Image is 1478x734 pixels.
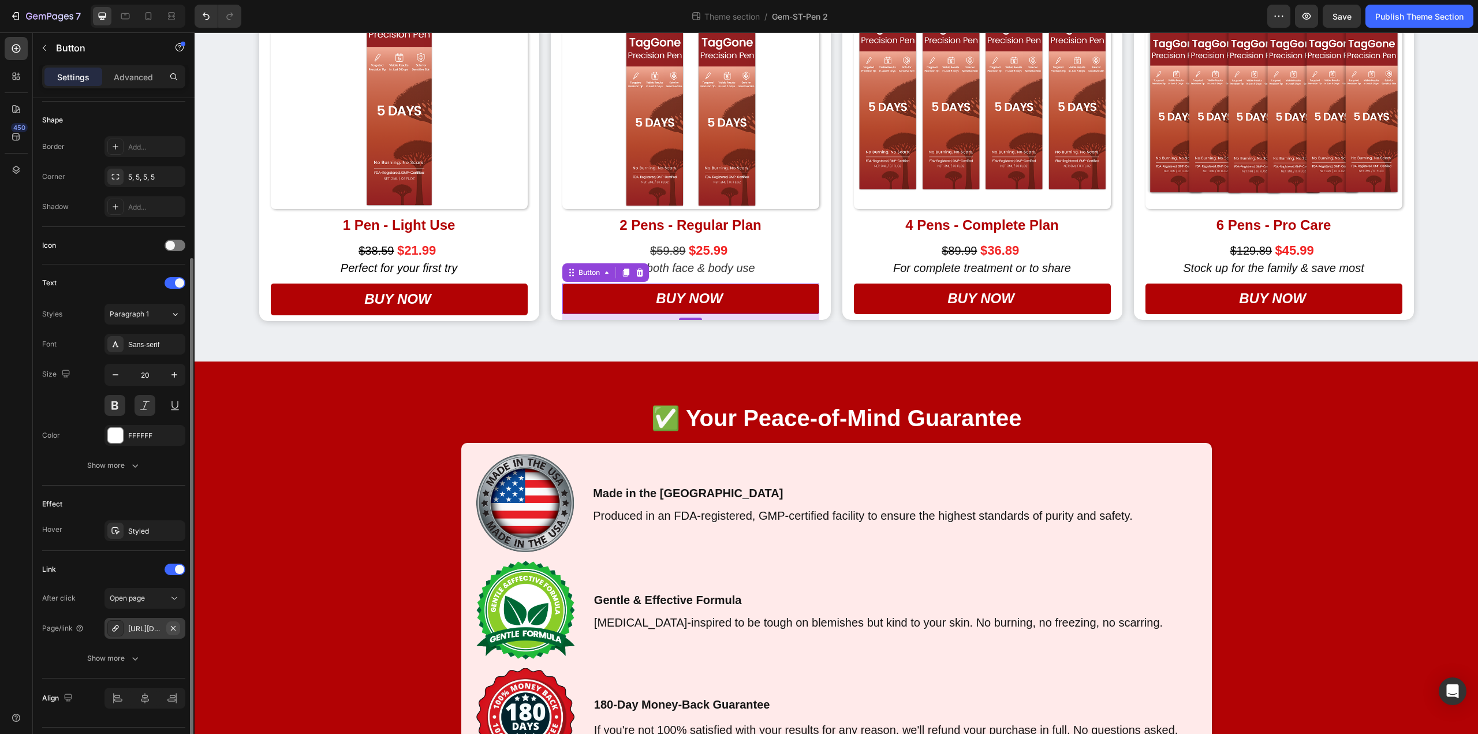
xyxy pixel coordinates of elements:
div: Border [42,141,65,152]
button: Open page [104,588,185,609]
strong: $21.99 [203,211,241,225]
strong: 6 Pens - Pro Care [1022,185,1137,200]
strong: 4 Pens - Complete Plan [711,185,864,200]
span: / [764,10,767,23]
p: [MEDICAL_DATA]-inspired to be tough on blemishes but kind to your skin. No burning, no freezing, ... [400,582,1013,599]
span: BUY NOW [753,258,820,274]
div: Styled [128,526,182,536]
span: Open page [110,594,145,602]
span: Theme section [702,10,762,23]
div: Shadow [42,202,69,212]
div: Add... [128,202,182,213]
span: Save [1333,12,1352,21]
div: Icon [42,240,56,251]
iframe: Design area [195,32,1478,734]
a: BUY NOW [76,251,333,283]
i: For both face & body use [431,229,560,242]
s: $59.89 [456,212,491,225]
a: BUY NOW [659,251,916,282]
div: Styles [42,309,62,319]
div: Corner [42,172,65,182]
div: Show more [87,653,141,664]
img: gempages_553492326299731139-fe620d3c-5e03-48ef-b82a-0a07883ec447.png [282,422,379,520]
div: Add... [128,142,182,152]
div: Publish Theme Section [1375,10,1464,23]
span: Gem-ST-Pen 2 [772,10,828,23]
div: 5, 5, 5, 5 [128,172,182,182]
div: Size [42,367,73,382]
s: $129.89 [1036,212,1077,225]
div: Page/link [42,623,84,634]
div: Open Intercom Messenger [1439,677,1466,705]
button: Show more [42,455,185,476]
div: FFFFFF [128,431,182,441]
div: Shape [42,115,63,125]
button: 7 [5,5,86,28]
div: Color [42,430,60,441]
button: Save [1323,5,1361,28]
strong: ✅ Your Peace-of-Mind Guarantee [457,373,827,398]
div: [URL][DOMAIN_NAME] [128,624,162,634]
i: Perfect for your first try [146,229,263,242]
strong: $36.89 [786,211,824,225]
div: 450 [11,123,28,132]
div: Link [42,564,56,575]
div: Button [382,235,408,245]
div: Font [42,339,57,349]
strong: $45.99 [1081,211,1119,225]
span: Paragraph 1 [110,309,149,319]
button: Publish Theme Section [1365,5,1473,28]
p: Gentle & Effective Formula [400,556,1013,579]
div: Sans-serif [128,340,182,350]
a: BUY NOW [368,251,625,282]
strong: $25.99 [494,211,533,225]
p: Made in the [GEOGRAPHIC_DATA] [398,449,1007,472]
strong: 180-Day Money-Back Guarantee [400,666,576,679]
strong: 2 Pens - Regular Plan [425,185,566,200]
p: If you're not 100% satisfied with your results for any reason, we'll refund your purchase in full... [400,686,1013,709]
p: Button [56,41,154,55]
strong: 1 Pen - Light Use [148,185,261,200]
div: Align [42,691,75,706]
div: Hover [42,524,62,535]
span: BUY NOW [461,258,528,274]
i: For complete treatment or to share [699,229,876,242]
div: Effect [42,499,62,509]
button: Show more [42,648,185,669]
div: Undo/Redo [195,5,241,28]
p: 7 [76,9,81,23]
p: Produced in an FDA-registered, GMP-certified facility to ensure the highest standards of purity a... [398,475,1007,492]
img: gempages_553492326299731139-9e81cc90-1631-4178-b588-78139eea51f5.png [282,528,380,627]
button: Paragraph 1 [104,304,185,325]
i: Stock up for the family & save most [988,229,1169,242]
s: $38.59 [164,212,199,225]
div: Text [42,278,57,288]
div: Show more [87,460,141,471]
s: $89.99 [747,212,782,225]
a: BUY NOW [951,251,1208,282]
span: BUY NOW [1044,258,1111,274]
div: After click [42,593,76,603]
p: Advanced [114,71,153,83]
p: Settings [57,71,89,83]
span: BUY NOW [170,259,237,274]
